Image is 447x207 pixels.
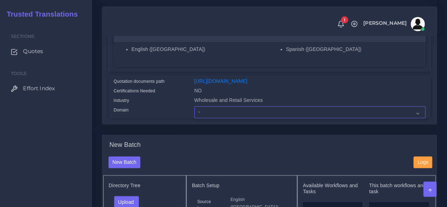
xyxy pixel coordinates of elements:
[11,34,34,39] span: Sections
[2,8,78,20] a: Trusted Translations
[194,78,247,84] a: [URL][DOMAIN_NAME]
[114,88,155,94] label: Certifications Needed
[131,46,264,53] li: English ([GEOGRAPHIC_DATA])
[11,71,27,76] span: Tools
[189,97,431,106] div: Wholesale and Retail Services
[363,21,407,25] span: [PERSON_NAME]
[114,78,165,85] label: Quotation documents path
[114,97,129,104] label: Industry
[5,44,87,59] a: Quotes
[418,159,428,165] span: Logs
[108,159,141,165] a: New Batch
[286,46,422,53] li: Spanish ([GEOGRAPHIC_DATA])
[413,156,432,168] button: Logs
[341,16,348,23] span: 1
[108,156,141,168] button: New Batch
[109,183,181,189] h5: Directory Tree
[114,107,129,113] label: Domain
[23,47,43,55] span: Quotes
[2,10,78,18] h2: Trusted Translations
[360,17,427,31] a: [PERSON_NAME]avatar
[189,87,431,97] div: NO
[335,20,347,28] a: 1
[23,85,55,92] span: Effort Index
[110,141,141,149] h4: New Batch
[192,183,292,189] h5: Batch Setup
[411,17,425,31] img: avatar
[303,183,363,195] h5: Available Workflows and Tasks
[369,183,429,195] h5: This batch workflows and task
[5,81,87,96] a: Effort Index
